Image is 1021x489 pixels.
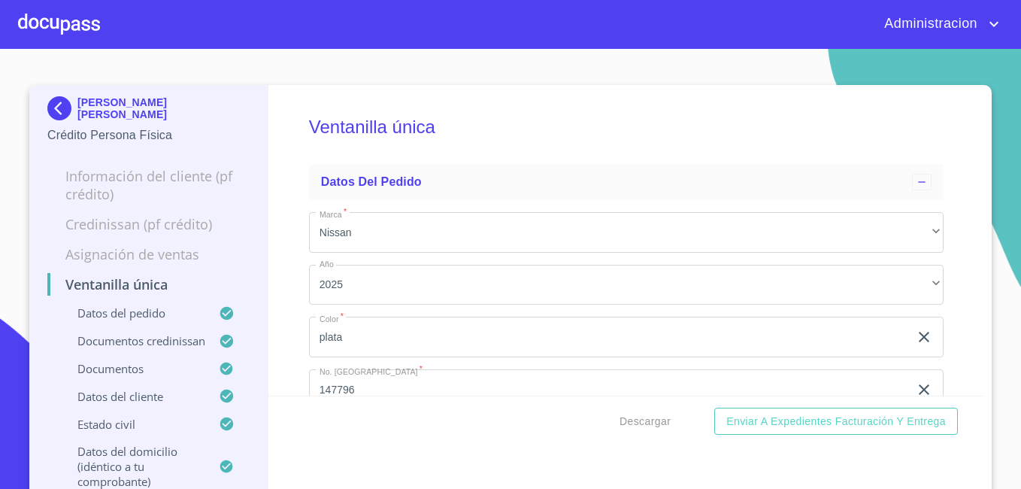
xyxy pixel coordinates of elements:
p: Información del cliente (PF crédito) [47,167,250,203]
p: Asignación de Ventas [47,245,250,263]
img: Docupass spot blue [47,96,77,120]
span: Enviar a Expedientes Facturación y Entrega [726,412,946,431]
button: clear input [915,328,933,346]
p: [PERSON_NAME] [PERSON_NAME] [77,96,250,120]
span: Administracion [873,12,985,36]
p: Documentos [47,361,219,376]
button: Descargar [614,408,677,436]
div: [PERSON_NAME] [PERSON_NAME] [47,96,250,126]
button: Enviar a Expedientes Facturación y Entrega [714,408,958,436]
p: Credinissan (PF crédito) [47,215,250,233]
div: Datos del pedido [309,164,944,200]
p: Estado civil [47,417,219,432]
p: Datos del domicilio (idéntico a tu comprobante) [47,444,219,489]
span: Datos del pedido [321,175,422,188]
div: 2025 [309,265,944,305]
button: account of current user [873,12,1003,36]
p: Datos del pedido [47,305,219,320]
div: Nissan [309,212,944,253]
button: clear input [915,381,933,399]
p: Crédito Persona Física [47,126,250,144]
h5: Ventanilla única [309,96,944,158]
p: Documentos CrediNissan [47,333,219,348]
p: Datos del cliente [47,389,219,404]
p: Ventanilla única [47,275,250,293]
span: Descargar [620,412,671,431]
